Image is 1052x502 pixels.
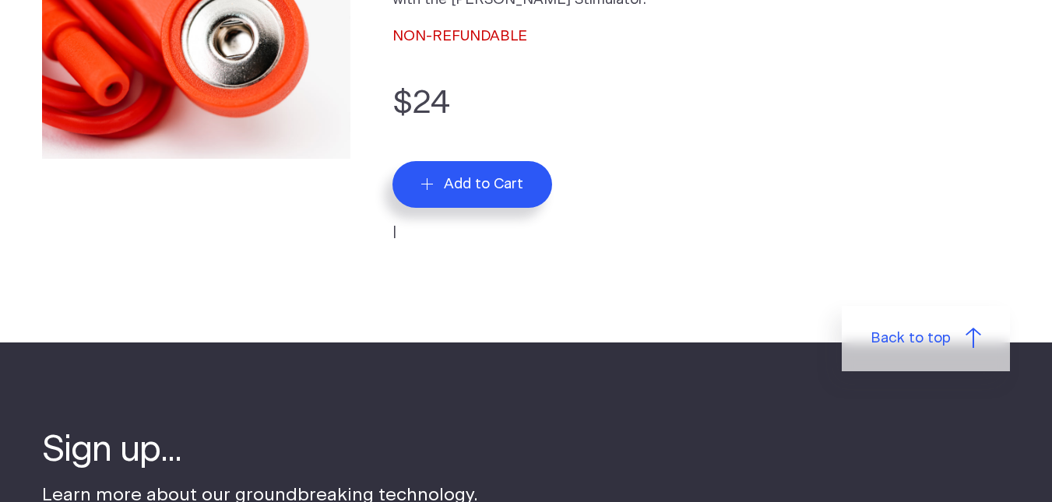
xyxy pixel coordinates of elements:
a: Back to top [842,306,1010,371]
form: | [392,79,1010,244]
button: Add to Cart [392,161,552,208]
span: Add to Cart [444,175,523,193]
p: $24 [392,79,1010,128]
span: NON-REFUNDABLE [392,29,527,44]
span: Back to top [871,328,951,349]
h4: Sign up... [42,427,478,475]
